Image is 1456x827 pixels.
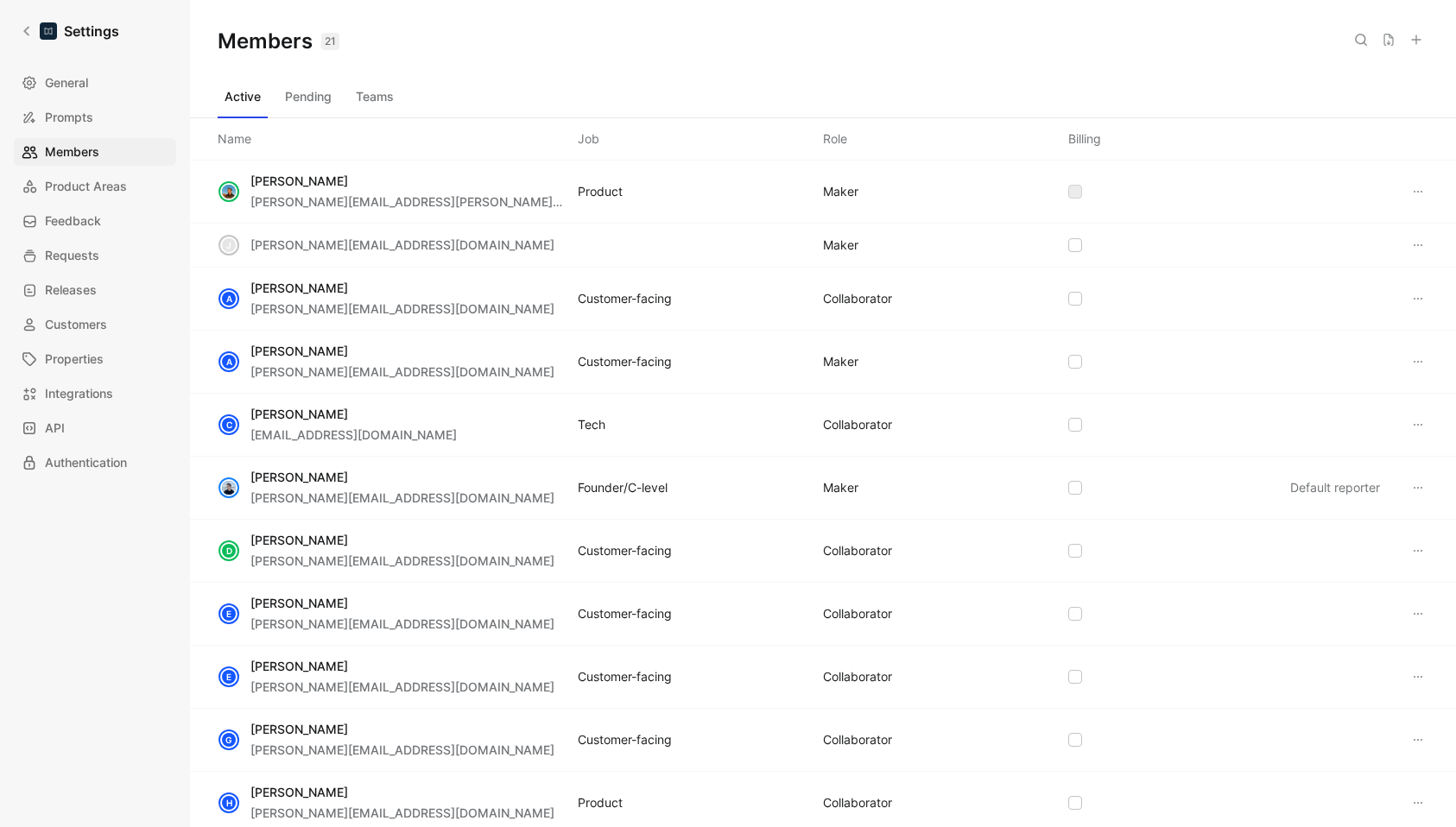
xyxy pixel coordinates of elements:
div: COLLABORATOR [823,729,892,750]
div: COLLABORATOR [823,603,892,624]
div: MAKER [823,477,858,498]
a: Product Areas [14,173,176,200]
div: Role [823,129,847,149]
a: General [14,69,176,97]
button: Active [218,83,268,110]
div: Founder/C-level [578,477,668,498]
a: Integrations [14,380,176,407]
div: G [220,731,237,748]
span: [PERSON_NAME] [250,407,348,421]
img: avatar [220,183,237,200]
div: COLLABORATOR [823,792,892,813]
div: Customer-facing [578,729,672,750]
div: A [220,353,237,370]
h1: Members [218,28,339,55]
a: Feedback [14,207,176,235]
span: [PERSON_NAME][EMAIL_ADDRESS][DOMAIN_NAME] [250,805,554,820]
div: Customer-facing [578,540,672,561]
div: Customer-facing [578,288,672,309]
span: [PERSON_NAME] [250,596,348,610]
div: Product [578,181,623,202]
span: Product Areas [45,176,127,197]
div: MAKER [823,235,858,256]
span: [PERSON_NAME] [250,344,348,358]
span: [PERSON_NAME][EMAIL_ADDRESS][DOMAIN_NAME] [250,301,554,316]
div: COLLABORATOR [823,414,892,435]
span: Prompts [45,107,93,128]
span: [PERSON_NAME][EMAIL_ADDRESS][DOMAIN_NAME] [250,490,554,505]
span: [PERSON_NAME] [250,722,348,736]
a: Requests [14,242,176,269]
span: [PERSON_NAME] [250,174,348,188]
span: [PERSON_NAME][EMAIL_ADDRESS][DOMAIN_NAME] [250,237,554,252]
span: [EMAIL_ADDRESS][DOMAIN_NAME] [250,427,457,442]
div: Customer-facing [578,666,672,687]
span: Requests [45,245,99,266]
div: COLLABORATOR [823,666,892,687]
div: Customer-facing [578,603,672,624]
div: Tech [578,414,605,435]
a: Releases [14,276,176,304]
span: [PERSON_NAME][EMAIL_ADDRESS][DOMAIN_NAME] [250,364,554,379]
span: [PERSON_NAME][EMAIL_ADDRESS][DOMAIN_NAME] [250,553,554,568]
a: API [14,414,176,442]
a: Customers [14,311,176,338]
div: COLLABORATOR [823,288,892,309]
span: Default reporter [1290,480,1380,495]
span: [PERSON_NAME] [250,281,348,295]
span: [PERSON_NAME] [250,533,348,547]
button: Pending [278,83,339,110]
div: Customer-facing [578,351,672,372]
button: Teams [349,83,401,110]
div: A [220,290,237,307]
div: MAKER [823,181,858,202]
span: [PERSON_NAME][EMAIL_ADDRESS][DOMAIN_NAME] [250,679,554,694]
div: j [220,237,237,254]
span: [PERSON_NAME][EMAIL_ADDRESS][PERSON_NAME][DOMAIN_NAME] [250,194,652,209]
span: Properties [45,349,104,369]
div: Job [578,129,599,149]
div: 21 [321,33,339,50]
div: C [220,416,237,433]
h1: Settings [64,21,119,41]
a: Members [14,138,176,166]
a: Prompts [14,104,176,131]
span: [PERSON_NAME][EMAIL_ADDRESS][DOMAIN_NAME] [250,616,554,631]
div: D [220,542,237,559]
div: Name [218,129,251,149]
a: Authentication [14,449,176,477]
span: Members [45,142,99,162]
span: [PERSON_NAME] [250,785,348,799]
span: [PERSON_NAME] [250,470,348,484]
div: E [220,668,237,685]
a: Settings [14,14,126,48]
div: Billing [1068,129,1101,149]
div: h [220,794,237,811]
span: [PERSON_NAME] [250,659,348,673]
span: Integrations [45,383,113,404]
span: Authentication [45,452,127,473]
div: MAKER [823,351,858,372]
span: Customers [45,314,107,335]
div: COLLABORATOR [823,540,892,561]
a: Properties [14,345,176,373]
span: General [45,73,88,93]
div: Product [578,792,623,813]
img: avatar [220,479,237,496]
span: Feedback [45,211,101,231]
span: API [45,418,65,439]
span: [PERSON_NAME][EMAIL_ADDRESS][DOMAIN_NAME] [250,742,554,757]
span: Releases [45,280,97,300]
div: E [220,605,237,622]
